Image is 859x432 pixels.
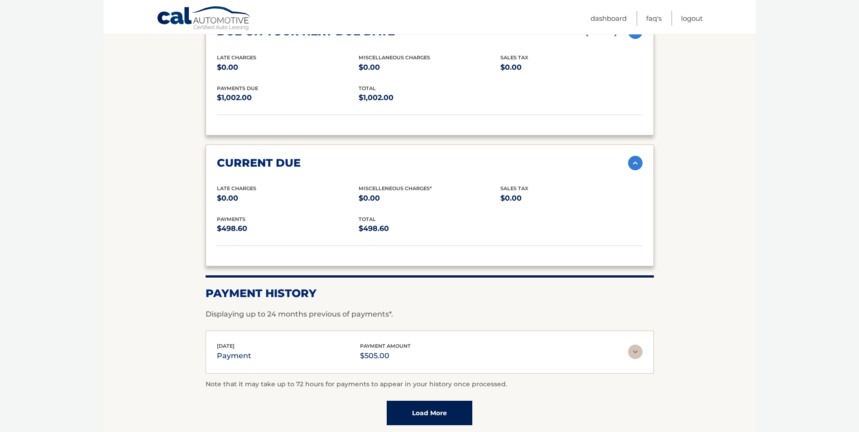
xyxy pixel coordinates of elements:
p: Note that it may take up to 72 hours for payments to appear in your history once processed. [206,379,654,390]
p: $1,002.00 [217,91,359,104]
p: $1,002.00 [359,91,500,104]
a: Load More [387,401,472,425]
p: $498.60 [359,222,500,235]
span: total [359,85,376,91]
span: Miscelleneous Charges* [359,185,432,192]
span: Sales Tax [500,54,528,61]
span: Late Charges [217,54,256,61]
p: $0.00 [217,192,359,205]
span: Late Charges [217,185,256,192]
p: payment [217,350,251,362]
span: payments [217,216,245,222]
img: accordion-rest.svg [628,345,643,359]
p: $0.00 [217,61,359,74]
p: $505.00 [360,350,411,362]
p: Displaying up to 24 months previous of payments*. [206,309,654,320]
img: accordion-active.svg [628,156,643,170]
p: $0.00 [500,61,642,74]
a: Cal Automotive [157,6,252,32]
a: Logout [681,11,703,26]
a: Dashboard [590,11,627,26]
span: Miscellaneous Charges [359,54,430,61]
p: $0.00 [359,61,500,74]
span: Sales Tax [500,185,528,192]
p: $498.60 [217,222,359,235]
h2: current due [217,156,301,170]
p: $0.00 [359,192,500,205]
span: total [359,216,376,222]
span: [DATE] [217,343,235,349]
a: FAQ's [646,11,662,26]
span: payment amount [360,343,411,349]
p: $0.00 [500,192,642,205]
span: Payments Due [217,85,258,91]
h2: Payment History [206,287,654,300]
